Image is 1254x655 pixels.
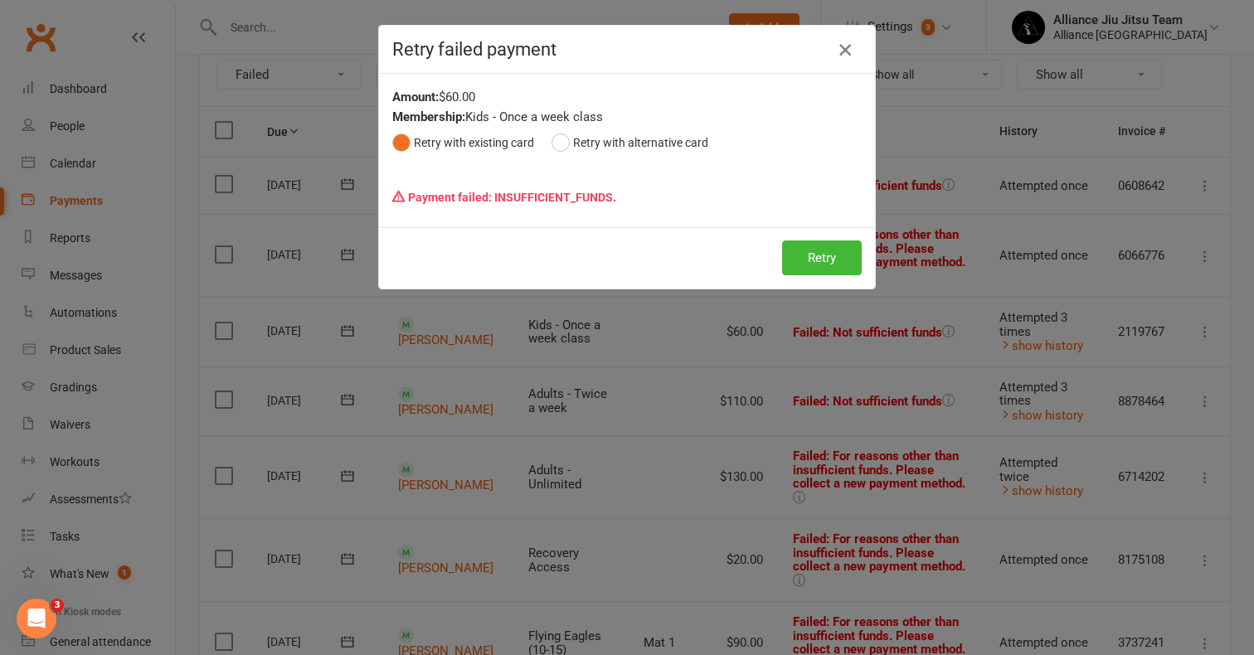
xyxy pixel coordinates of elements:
[392,90,439,104] strong: Amount:
[17,599,56,638] iframe: Intercom live chat
[392,109,465,124] strong: Membership:
[832,36,858,63] button: Close
[552,127,708,158] button: Retry with alternative card
[392,107,862,127] div: Kids - Once a week class
[392,127,534,158] button: Retry with existing card
[392,39,862,60] h4: Retry failed payment
[392,87,862,107] div: $60.00
[782,240,862,275] button: Retry
[392,182,862,213] p: Payment failed: INSUFFICIENT_FUNDS.
[51,599,64,612] span: 3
